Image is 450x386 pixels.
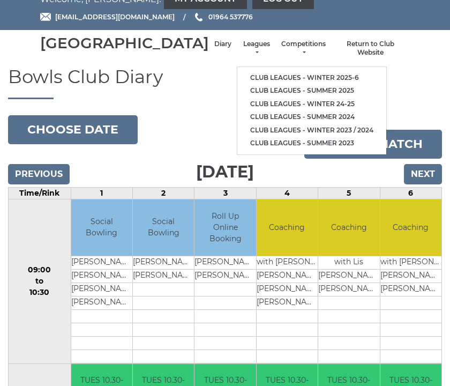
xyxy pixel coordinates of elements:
td: [PERSON_NAME] [380,283,441,296]
td: 4 [256,188,318,199]
td: [PERSON_NAME] [318,269,379,283]
a: Return to Club Website [336,40,404,57]
td: [PERSON_NAME] [194,269,256,283]
td: Coaching [380,199,441,256]
a: Club leagues - Winter 2025-6 [237,71,386,85]
td: with Lis [318,256,379,269]
a: Diary [214,40,231,49]
a: Phone us 01964 537776 [193,12,253,22]
td: Roll Up Online Booking [194,199,256,256]
a: Club leagues - Winter 2023 / 2024 [237,124,386,137]
ul: Leagues [237,66,387,155]
td: [PERSON_NAME] [71,283,132,296]
td: [PERSON_NAME] [71,296,132,309]
td: 6 [380,188,441,199]
a: Club leagues - Summer 2023 [237,137,386,150]
button: Choose date [8,115,138,144]
td: [PERSON_NAME] [257,296,318,309]
a: Competitions [281,40,326,57]
td: 2 [132,188,194,199]
td: [PERSON_NAME] [318,283,379,296]
h1: Bowls Club Diary [8,67,442,99]
td: [PERSON_NAME] (2nd) [257,269,318,283]
div: [GEOGRAPHIC_DATA] [40,35,209,51]
td: 3 [194,188,256,199]
td: [PERSON_NAME] [133,269,194,283]
img: Phone us [195,13,202,21]
a: Email [EMAIL_ADDRESS][DOMAIN_NAME] [40,12,175,22]
td: [PERSON_NAME] [71,256,132,269]
td: with [PERSON_NAME] [257,256,318,269]
input: Next [404,164,442,184]
td: Time/Rink [9,188,71,199]
td: 1 [71,188,132,199]
span: [EMAIL_ADDRESS][DOMAIN_NAME] [55,13,175,21]
a: Club leagues - Winter 24-25 [237,98,386,111]
td: [PERSON_NAME] [194,256,256,269]
td: [PERSON_NAME] [133,256,194,269]
td: Social Bowling [71,199,132,256]
a: Leagues [242,40,271,57]
td: Coaching [257,199,318,256]
td: with [PERSON_NAME] [380,256,441,269]
input: Previous [8,164,70,184]
td: [PERSON_NAME] (2nd) [257,283,318,296]
span: 01964 537776 [208,13,253,21]
td: 5 [318,188,380,199]
a: Club leagues - Summer 2025 [237,84,386,98]
td: [PERSON_NAME] [380,269,441,283]
td: 09:00 to 10:30 [9,199,71,364]
td: Coaching [318,199,379,256]
td: [PERSON_NAME] [71,269,132,283]
img: Email [40,13,51,21]
a: Club leagues - Summer 2024 [237,110,386,124]
td: Social Bowling [133,199,194,256]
